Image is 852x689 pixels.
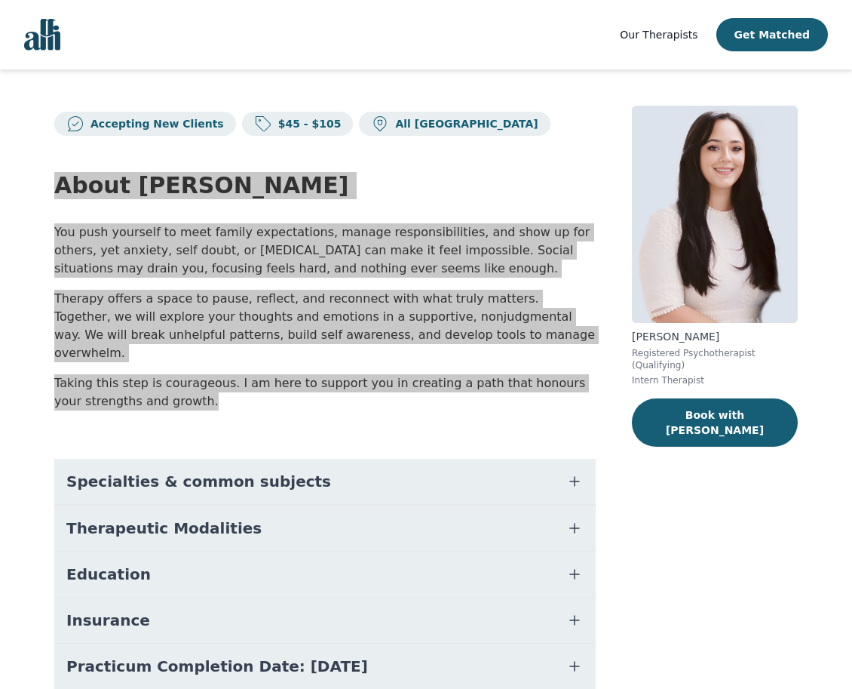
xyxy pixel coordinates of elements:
span: Therapeutic Modalities [66,518,262,539]
button: Practicum Completion Date: [DATE] [54,644,596,689]
button: Therapeutic Modalities [54,506,596,551]
button: Specialties & common subjects [54,459,596,504]
p: All [GEOGRAPHIC_DATA] [389,116,538,131]
img: alli logo [24,19,60,51]
p: Taking this step is courageous. I am here to support you in creating a path that honours your str... [54,374,596,411]
span: Education [66,564,151,585]
p: Registered Psychotherapist (Qualifying) [632,347,798,371]
span: Insurance [66,610,150,631]
img: Gloria_Zambrano [632,106,798,323]
a: Our Therapists [620,26,697,44]
span: Practicum Completion Date: [DATE] [66,656,368,677]
p: You push yourself to meet family expectations, manage responsibilities, and show up for others, y... [54,223,596,278]
p: [PERSON_NAME] [632,329,798,344]
h2: About [PERSON_NAME] [54,172,596,199]
p: Therapy offers a space to pause, reflect, and reconnect with what truly matters. Together, we wil... [54,290,596,362]
button: Book with [PERSON_NAME] [632,398,798,447]
button: Get Matched [716,18,828,51]
p: $45 - $105 [272,116,342,131]
button: Education [54,552,596,597]
span: Specialties & common subjects [66,471,331,492]
p: Intern Therapist [632,374,798,386]
button: Insurance [54,598,596,643]
span: Our Therapists [620,29,697,41]
p: Accepting New Clients [84,116,224,131]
